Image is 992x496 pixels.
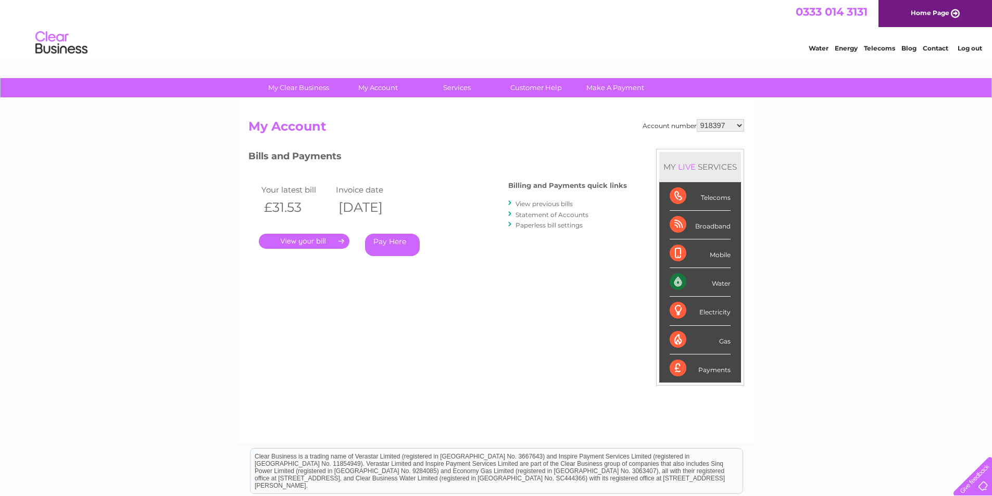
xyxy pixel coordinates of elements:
[335,78,421,97] a: My Account
[259,234,349,249] a: .
[516,200,573,208] a: View previous bills
[676,162,698,172] div: LIVE
[333,183,408,197] td: Invoice date
[670,268,731,297] div: Water
[958,44,982,52] a: Log out
[508,182,627,189] h4: Billing and Payments quick links
[248,149,627,167] h3: Bills and Payments
[250,6,743,50] div: Clear Business is a trading name of Verastar Limited (registered in [GEOGRAPHIC_DATA] No. 3667643...
[670,182,731,211] div: Telecoms
[516,211,588,219] a: Statement of Accounts
[35,27,88,59] img: logo.png
[259,197,334,218] th: £31.53
[259,183,334,197] td: Your latest bill
[864,44,895,52] a: Telecoms
[901,44,916,52] a: Blog
[333,197,408,218] th: [DATE]
[670,326,731,354] div: Gas
[643,119,744,132] div: Account number
[365,234,420,256] a: Pay Here
[572,78,658,97] a: Make A Payment
[809,44,828,52] a: Water
[414,78,500,97] a: Services
[516,221,583,229] a: Paperless bill settings
[670,354,731,383] div: Payments
[670,211,731,239] div: Broadband
[835,44,858,52] a: Energy
[923,44,948,52] a: Contact
[670,239,731,268] div: Mobile
[256,78,342,97] a: My Clear Business
[670,297,731,325] div: Electricity
[493,78,579,97] a: Customer Help
[659,152,741,182] div: MY SERVICES
[248,119,744,139] h2: My Account
[796,5,868,18] a: 0333 014 3131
